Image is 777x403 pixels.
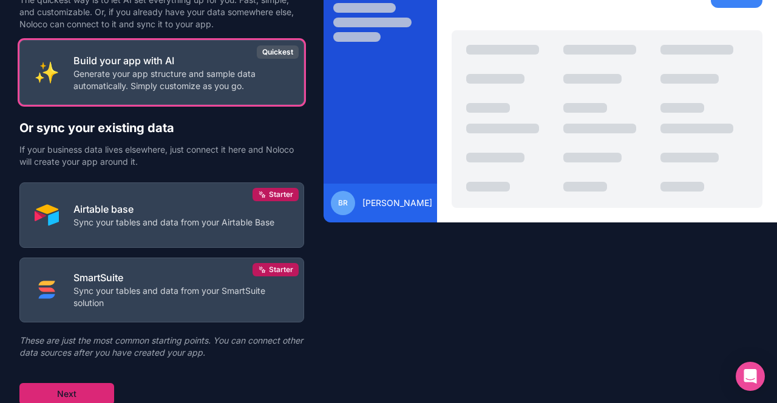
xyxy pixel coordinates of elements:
div: Open Intercom Messenger [736,362,765,391]
p: Build your app with AI [73,53,289,68]
p: Sync your tables and data from your SmartSuite solution [73,285,289,309]
p: SmartSuite [73,270,289,285]
span: BR [338,198,348,208]
button: SMART_SUITESmartSuiteSync your tables and data from your SmartSuite solutionStarter [19,258,304,322]
img: SMART_SUITE [35,278,59,302]
p: Sync your tables and data from your Airtable Base [73,216,274,228]
div: Quickest [257,45,299,59]
button: AIRTABLEAirtable baseSync your tables and data from your Airtable BaseStarter [19,182,304,247]
p: Airtable base [73,202,274,216]
p: If your business data lives elsewhere, just connect it here and Noloco will create your app aroun... [19,144,304,168]
p: These are just the most common starting points. You can connect other data sources after you have... [19,335,304,359]
img: INTERNAL_WITH_AI [35,61,59,85]
button: INTERNAL_WITH_AIBuild your app with AIGenerate your app structure and sample data automatically. ... [19,40,304,105]
p: Generate your app structure and sample data automatically. Simply customize as you go. [73,68,289,92]
span: Starter [269,265,293,275]
span: [PERSON_NAME] [362,197,432,209]
h2: Or sync your existing data [19,119,304,136]
span: Starter [269,190,293,199]
img: AIRTABLE [35,203,59,227]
